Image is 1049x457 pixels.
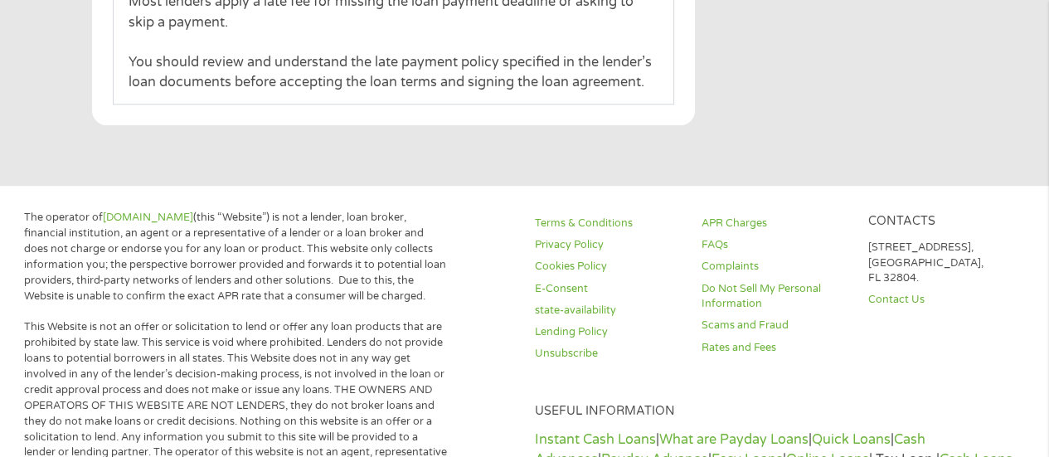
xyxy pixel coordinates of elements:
a: E-Consent [535,281,682,297]
a: Contact Us [868,292,1015,308]
a: Unsubscribe [535,346,682,362]
p: The operator of (this “Website”) is not a lender, loan broker, financial institution, an agent or... [24,210,450,304]
a: Terms & Conditions [535,216,682,231]
a: Scams and Fraud [702,318,848,333]
p: You should review and understand the late payment policy specified in the lender’s loan documents... [129,52,658,93]
a: Privacy Policy [535,237,682,253]
a: What are Payday Loans [659,431,809,448]
a: [DOMAIN_NAME] [103,211,193,224]
a: Complaints [702,259,848,275]
h4: Useful Information [535,404,1015,420]
a: Instant Cash Loans [535,431,656,448]
a: Do Not Sell My Personal Information [702,281,848,313]
a: APR Charges [702,216,848,231]
p: [STREET_ADDRESS], [GEOGRAPHIC_DATA], FL 32804. [868,240,1015,287]
a: Rates and Fees [702,340,848,356]
a: Lending Policy [535,324,682,340]
a: Cookies Policy [535,259,682,275]
a: Quick Loans [812,431,891,448]
a: FAQs [702,237,848,253]
a: state-availability [535,303,682,318]
h4: Contacts [868,214,1015,230]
